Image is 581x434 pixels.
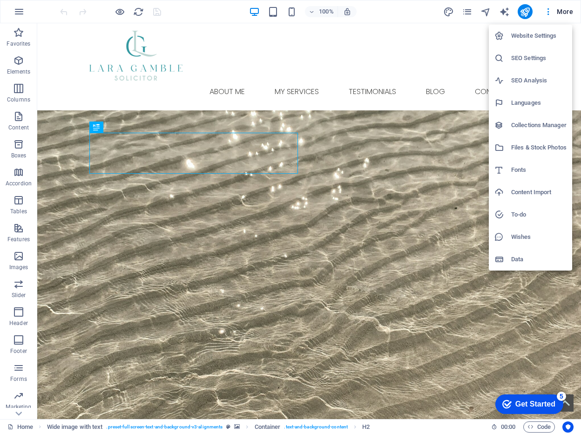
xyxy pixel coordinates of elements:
h6: Wishes [511,231,567,243]
h6: Content Import [511,187,567,198]
div: Get Started 5 items remaining, 0% complete [7,5,75,24]
h6: Website Settings [511,30,567,41]
h6: To-do [511,209,567,220]
div: 5 [69,2,78,11]
h6: Fonts [511,164,567,176]
h6: SEO Settings [511,53,567,64]
h6: Collections Manager [511,120,567,131]
h6: Files & Stock Photos [511,142,567,153]
h6: Data [511,254,567,265]
h6: SEO Analysis [511,75,567,86]
h6: Languages [511,97,567,108]
div: Get Started [27,10,68,19]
